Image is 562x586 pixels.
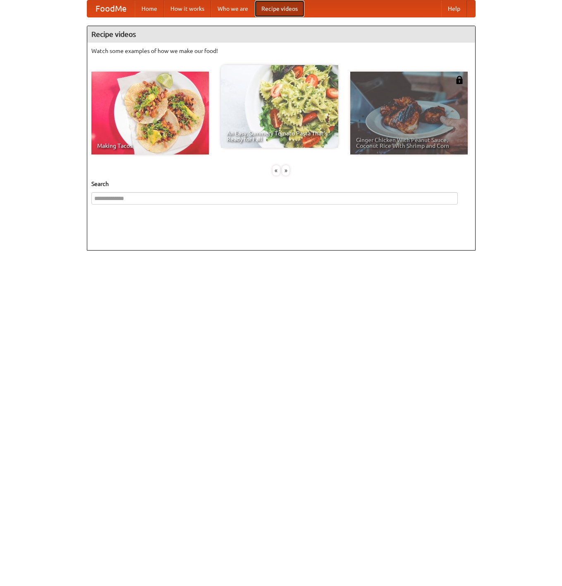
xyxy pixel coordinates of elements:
span: Making Tacos [97,143,203,149]
a: Home [135,0,164,17]
a: Help [441,0,467,17]
a: FoodMe [87,0,135,17]
a: Who we are [211,0,255,17]
span: An Easy, Summery Tomato Pasta That's Ready for Fall [227,130,332,142]
a: Making Tacos [91,72,209,154]
div: « [273,165,280,176]
a: An Easy, Summery Tomato Pasta That's Ready for Fall [221,65,338,148]
h4: Recipe videos [87,26,475,43]
div: » [282,165,289,176]
a: How it works [164,0,211,17]
p: Watch some examples of how we make our food! [91,47,471,55]
a: Recipe videos [255,0,304,17]
h5: Search [91,180,471,188]
img: 483408.png [455,76,464,84]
